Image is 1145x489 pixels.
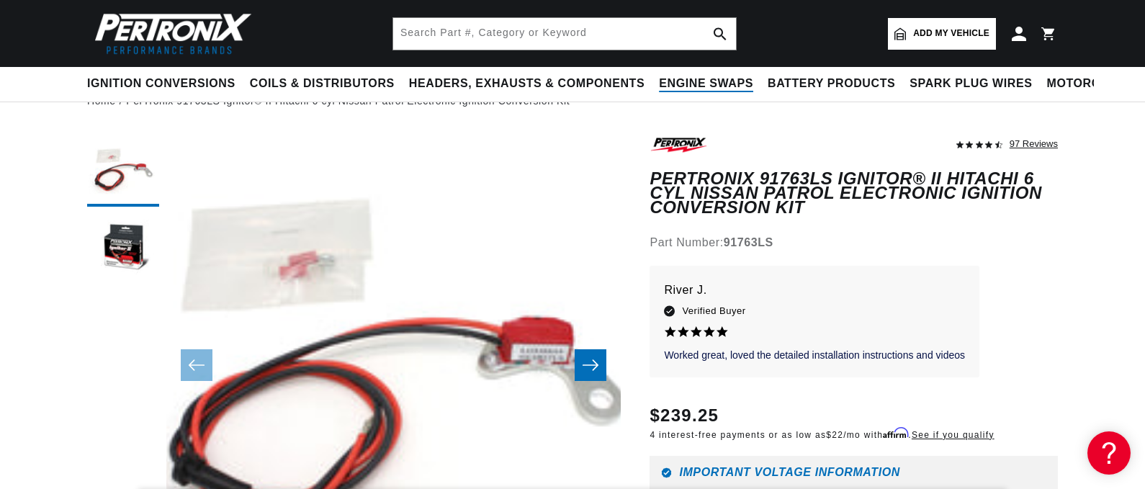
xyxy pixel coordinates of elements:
[661,467,1046,478] h6: Important Voltage Information
[87,76,235,91] span: Ignition Conversions
[1047,76,1133,91] span: Motorcycle
[650,403,719,429] span: $239.25
[250,76,395,91] span: Coils & Distributors
[650,233,1058,252] div: Part Number:
[664,349,965,363] p: Worked great, loved the detailed installation instructions and videos
[912,430,994,440] a: See if you qualify - Learn more about Affirm Financing (opens in modal)
[87,67,243,101] summary: Ignition Conversions
[409,76,645,91] span: Headers, Exhausts & Components
[87,135,159,207] button: Load image 1 in gallery view
[768,76,895,91] span: Battery Products
[650,429,994,441] p: 4 interest-free payments or as low as /mo with .
[910,76,1032,91] span: Spark Plug Wires
[575,349,606,381] button: Slide right
[760,67,902,101] summary: Battery Products
[664,280,965,300] p: River J.
[243,67,402,101] summary: Coils & Distributors
[902,67,1039,101] summary: Spark Plug Wires
[682,303,745,319] span: Verified Buyer
[704,18,736,50] button: search button
[87,214,159,286] button: Load image 2 in gallery view
[826,430,843,440] span: $22
[913,27,989,40] span: Add my vehicle
[652,67,760,101] summary: Engine Swaps
[888,18,996,50] a: Add my vehicle
[87,9,253,58] img: Pertronix
[181,349,212,381] button: Slide left
[393,18,736,50] input: Search Part #, Category or Keyword
[402,67,652,101] summary: Headers, Exhausts & Components
[1040,67,1140,101] summary: Motorcycle
[659,76,753,91] span: Engine Swaps
[724,236,773,248] strong: 91763LS
[883,428,908,439] span: Affirm
[650,171,1058,215] h1: PerTronix 91763LS Ignitor® II Hitachi 6 cyl Nissan Patrol Electronic Ignition Conversion Kit
[1010,135,1058,152] div: 97 Reviews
